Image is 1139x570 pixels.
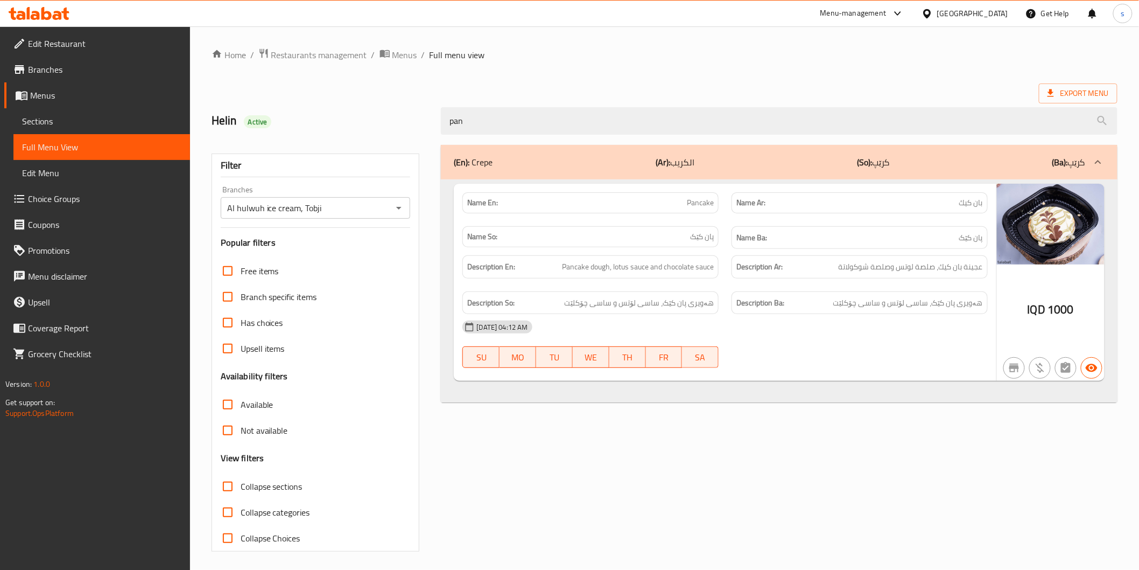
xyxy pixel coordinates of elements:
[221,452,264,464] h3: View filters
[4,341,190,367] a: Grocery Checklist
[271,48,367,61] span: Restaurants management
[682,346,719,368] button: SA
[650,350,678,365] span: FR
[564,296,714,310] span: هەویری پان کێک، ساسی لۆتس و ساسی چۆکلێت
[454,156,493,169] p: Crepe
[244,115,272,128] div: Active
[441,145,1117,179] div: (En): Crepe(Ar):الكريب(So):کرێپ(Ba):کرێپ
[241,480,303,493] span: Collapse sections
[500,346,536,368] button: MO
[833,296,983,310] span: هەویری پان کێک، ساسی لۆتس و ساسی چۆکلێت
[536,346,573,368] button: TU
[28,37,181,50] span: Edit Restaurant
[4,289,190,315] a: Upsell
[1055,357,1077,379] button: Not has choices
[467,260,515,274] strong: Description En:
[4,31,190,57] a: Edit Restaurant
[391,200,406,216] button: Open
[28,244,181,257] span: Promotions
[736,197,765,208] strong: Name Ar:
[1052,154,1068,170] b: (Ba):
[839,260,983,274] span: عجينة بان كيك، صلصة لوتس وصلصة شوكولاتة
[959,231,983,245] span: پان کێک
[467,197,498,208] strong: Name En:
[241,532,300,545] span: Collapse Choices
[472,322,532,332] span: [DATE] 04:12 AM
[28,322,181,335] span: Coverage Report
[241,316,283,329] span: Has choices
[241,265,279,277] span: Free items
[4,186,190,212] a: Choice Groups
[258,48,367,62] a: Restaurants management
[937,8,1008,19] div: [GEOGRAPHIC_DATA]
[467,296,515,310] strong: Description So:
[1121,8,1124,19] span: s
[28,296,181,309] span: Upsell
[22,115,181,128] span: Sections
[241,342,285,355] span: Upsell items
[5,406,74,420] a: Support.OpsPlatform
[540,350,568,365] span: TU
[13,108,190,134] a: Sections
[4,315,190,341] a: Coverage Report
[1047,87,1109,100] span: Export Menu
[687,197,714,208] span: Pancake
[212,48,246,61] a: Home
[820,7,887,20] div: Menu-management
[504,350,532,365] span: MO
[33,377,50,391] span: 1.0.0
[857,156,889,169] p: کرێپ
[22,166,181,179] span: Edit Menu
[28,218,181,231] span: Coupons
[857,154,872,170] b: (So):
[736,296,784,310] strong: Description Ba:
[441,179,1117,403] div: (En): Crepe(Ar):الكريب(So):کرێپ(Ba):کرێپ
[4,57,190,82] a: Branches
[454,154,469,170] b: (En):
[959,197,983,208] span: بان كيك
[28,63,181,76] span: Branches
[1047,299,1074,320] span: 1000
[28,270,181,283] span: Menu disclaimer
[22,141,181,154] span: Full Menu View
[5,395,55,409] span: Get support on:
[646,346,683,368] button: FR
[4,263,190,289] a: Menu disclaimer
[241,290,317,303] span: Branch specific items
[1052,156,1085,169] p: کرێپ
[241,398,273,411] span: Available
[13,160,190,186] a: Edit Menu
[736,260,783,274] strong: Description Ar:
[656,154,670,170] b: (Ar):
[28,347,181,360] span: Grocery Checklist
[13,134,190,160] a: Full Menu View
[462,346,500,368] button: SU
[430,48,485,61] span: Full menu view
[241,506,310,519] span: Collapse categories
[1003,357,1025,379] button: Not branch specific item
[250,48,254,61] li: /
[1081,357,1102,379] button: Available
[379,48,417,62] a: Menus
[421,48,425,61] li: /
[212,48,1117,62] nav: breadcrumb
[244,117,272,127] span: Active
[614,350,642,365] span: TH
[4,82,190,108] a: Menus
[1028,299,1045,320] span: IQD
[371,48,375,61] li: /
[221,370,288,383] h3: Availability filters
[5,377,32,391] span: Version:
[690,231,714,242] span: پان کێک
[656,156,694,169] p: الكريب
[221,154,411,177] div: Filter
[221,237,411,249] h3: Popular filters
[467,231,497,242] strong: Name So:
[392,48,417,61] span: Menus
[4,212,190,238] a: Coupons
[577,350,605,365] span: WE
[241,424,288,437] span: Not available
[609,346,646,368] button: TH
[467,350,495,365] span: SU
[736,231,767,245] strong: Name Ba:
